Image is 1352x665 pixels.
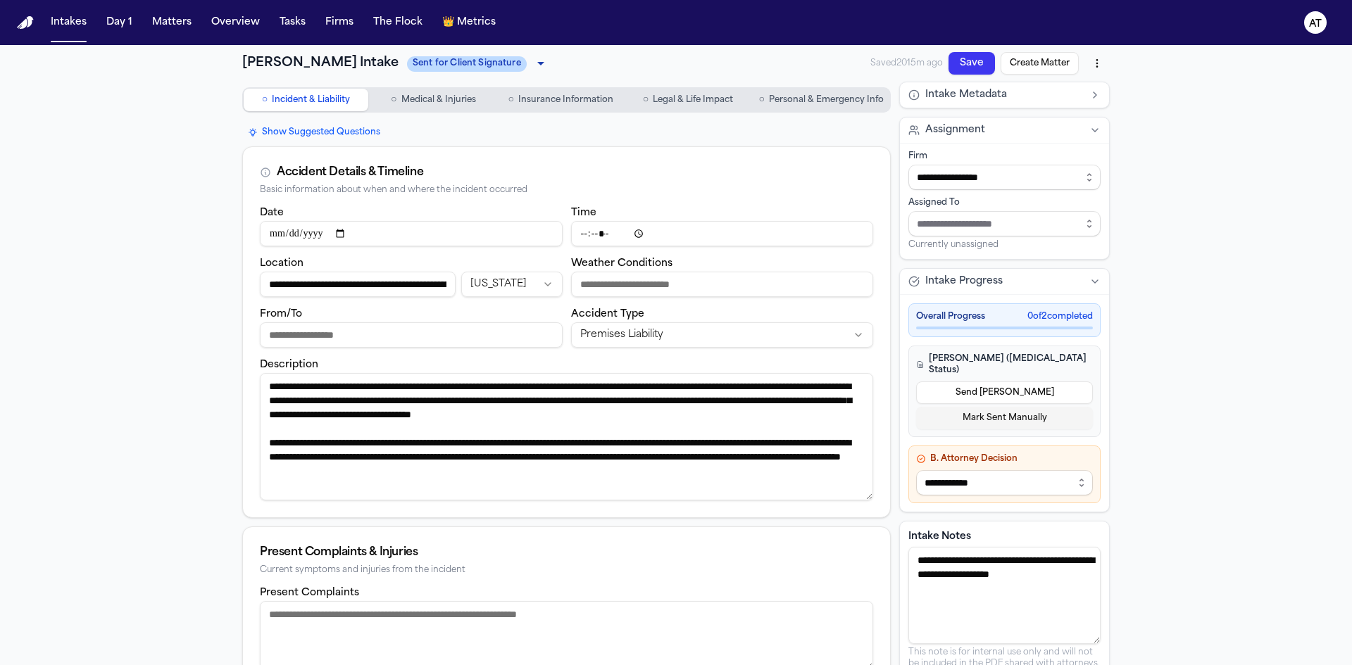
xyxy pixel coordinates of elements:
[437,10,501,35] button: crownMetrics
[571,309,644,319] label: Accident Type
[442,15,454,30] span: crown
[900,82,1109,108] button: Intake Metadata
[368,10,428,35] button: The Flock
[908,239,999,251] span: Currently unassigned
[260,373,873,500] textarea: Incident description
[916,381,1093,404] button: Send [PERSON_NAME]
[759,93,765,107] span: ○
[518,94,613,106] span: Insurance Information
[260,322,563,348] input: From/To destination
[260,185,873,196] div: Basic information about when and where the incident occurred
[146,10,197,35] button: Matters
[17,16,34,30] img: Finch Logo
[499,89,623,111] button: Go to Insurance Information
[908,151,1101,162] div: Firm
[260,544,873,561] div: Present Complaints & Injuries
[653,94,733,106] span: Legal & Life Impact
[260,309,302,319] label: From/To
[949,52,995,75] button: Save
[571,221,874,246] input: Incident time
[916,311,985,322] span: Overall Progress
[407,56,527,72] span: Sent for Client Signature
[407,53,549,73] div: Update intake status
[45,10,92,35] button: Intakes
[908,530,1101,544] label: Intake Notes
[260,272,456,297] input: Incident location
[571,272,874,297] input: Weather conditions
[1001,52,1079,75] button: Create Matter
[260,588,359,598] label: Present Complaints
[908,547,1101,644] textarea: Intake notes
[260,360,318,370] label: Description
[371,89,496,111] button: Go to Medical & Injuries
[916,353,1093,376] h4: [PERSON_NAME] ([MEDICAL_DATA] Status)
[277,164,423,181] div: Accident Details & Timeline
[925,88,1007,102] span: Intake Metadata
[262,93,268,107] span: ○
[320,10,359,35] button: Firms
[870,58,943,69] span: Saved 2015m ago
[260,221,563,246] input: Incident date
[925,123,985,137] span: Assignment
[260,565,873,576] div: Current symptoms and injuries from the incident
[260,258,303,269] label: Location
[916,453,1093,464] h4: B. Attorney Decision
[900,118,1109,143] button: Assignment
[1084,51,1110,76] button: More actions
[274,10,311,35] button: Tasks
[508,93,513,107] span: ○
[626,89,751,111] button: Go to Legal & Life Impact
[457,15,496,30] span: Metrics
[908,197,1101,208] div: Assigned To
[571,208,596,218] label: Time
[908,211,1101,236] input: Assign to staff member
[769,94,884,106] span: Personal & Emergency Info
[900,269,1109,294] button: Intake Progress
[571,258,672,269] label: Weather Conditions
[242,53,399,73] h1: [PERSON_NAME] Intake
[244,89,368,111] button: Go to Incident & Liability
[391,93,396,107] span: ○
[643,93,649,107] span: ○
[272,94,350,106] span: Incident & Liability
[401,94,476,106] span: Medical & Injuries
[206,10,265,35] button: Overview
[17,16,34,30] a: Home
[1027,311,1093,322] span: 0 of 2 completed
[925,274,1003,289] span: Intake Progress
[101,10,138,35] button: Day 1
[242,124,386,141] button: Show Suggested Questions
[753,89,889,111] button: Go to Personal & Emergency Info
[1309,19,1322,29] text: AT
[916,407,1093,429] button: Mark Sent Manually
[260,208,284,218] label: Date
[461,272,562,297] button: Incident state
[908,165,1101,190] input: Select firm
